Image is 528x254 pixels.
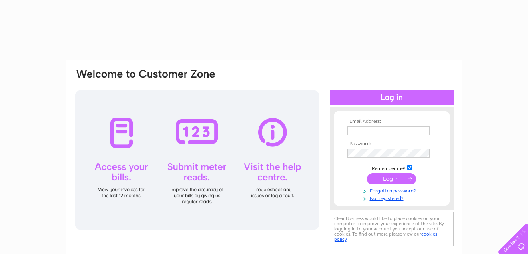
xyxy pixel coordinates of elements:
[345,164,438,172] td: Remember me?
[345,119,438,124] th: Email Address:
[330,212,454,246] div: Clear Business would like to place cookies on your computer to improve your experience of the sit...
[334,231,437,242] a: cookies policy
[367,173,416,184] input: Submit
[345,141,438,147] th: Password:
[347,186,438,194] a: Forgotten password?
[347,194,438,202] a: Not registered?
